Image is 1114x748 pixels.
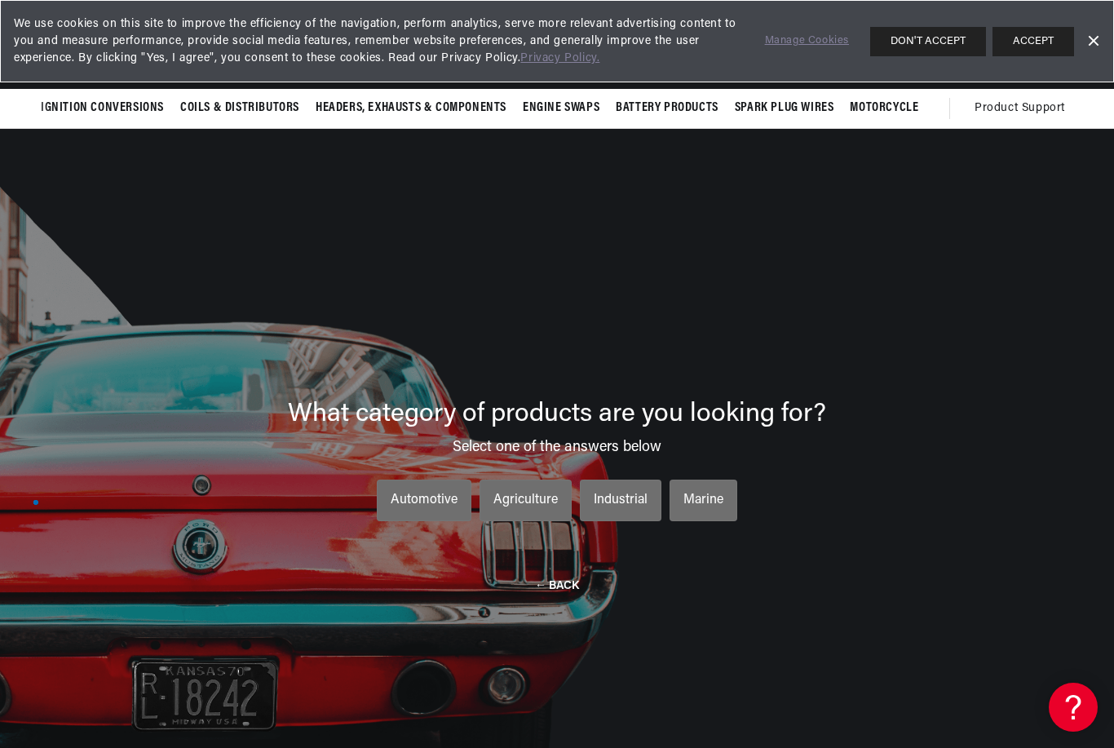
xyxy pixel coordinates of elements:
[975,100,1065,117] span: Product Support
[535,578,579,593] button: ← BACK
[608,89,727,127] summary: Battery Products
[391,490,458,511] div: Automotive
[493,490,558,511] div: Agriculture
[41,100,164,117] span: Ignition Conversions
[765,33,849,50] a: Manage Cookies
[842,89,926,127] summary: Motorcycle
[14,15,742,67] span: We use cookies on this site to improve the efficiency of the navigation, perform analytics, serve...
[520,52,599,64] a: Privacy Policy.
[515,89,608,127] summary: Engine Swaps
[41,89,172,127] summary: Ignition Conversions
[316,100,506,117] span: Headers, Exhausts & Components
[683,490,723,511] div: Marine
[992,27,1074,56] button: ACCEPT
[33,401,1081,427] div: What category of products are you looking for?
[33,427,1081,455] div: Select one of the answers below
[180,100,299,117] span: Coils & Distributors
[172,89,307,127] summary: Coils & Distributors
[870,27,986,56] button: DON'T ACCEPT
[594,490,648,511] div: Industrial
[523,100,599,117] span: Engine Swaps
[975,89,1073,128] summary: Product Support
[735,100,834,117] span: Spark Plug Wires
[1081,29,1105,54] a: Dismiss Banner
[850,100,918,117] span: Motorcycle
[307,89,515,127] summary: Headers, Exhausts & Components
[616,100,718,117] span: Battery Products
[727,89,842,127] summary: Spark Plug Wires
